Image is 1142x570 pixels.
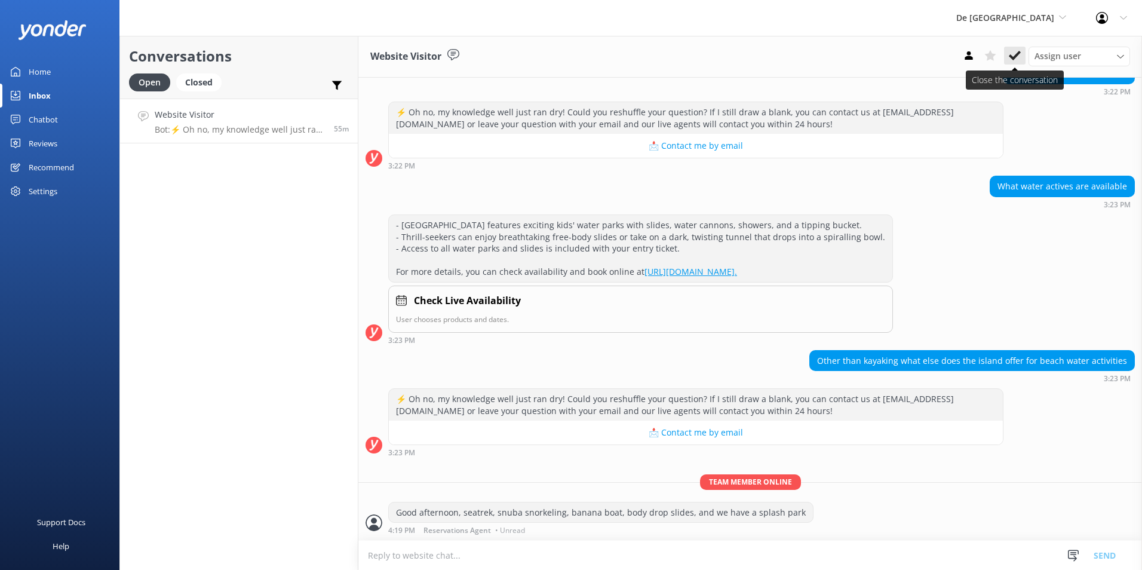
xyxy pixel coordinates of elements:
div: Closed [176,73,222,91]
strong: 3:23 PM [1104,375,1131,382]
div: ⚡ Oh no, my knowledge well just ran dry! Could you reshuffle your question? If I still draw a bla... [389,102,1003,134]
strong: 4:19 PM [388,527,415,534]
h4: Check Live Availability [414,293,521,309]
span: • Unread [495,527,525,534]
div: Open [129,73,170,91]
div: Other than kayaking what else does the island offer for beach water activities [810,351,1134,371]
span: Reservations Agent [423,527,491,534]
div: Good afternoon, seatrek, snuba snorkeling, banana boat, body drop slides, and we have a splash park [389,502,813,523]
p: Bot: ⚡ Oh no, my knowledge well just ran dry! Could you reshuffle your question? If I still draw ... [155,124,325,135]
strong: 3:23 PM [388,337,415,344]
div: Help [53,534,69,558]
div: What water actives are available [990,176,1134,197]
div: Recommend [29,155,74,179]
h2: Conversations [129,45,349,68]
a: Open [129,75,176,88]
div: Reviews [29,131,57,155]
h4: Website Visitor [155,108,325,121]
div: Aug 29 2025 03:22pm (UTC -04:00) America/Caracas [388,161,1003,170]
a: Website VisitorBot:⚡ Oh no, my knowledge well just ran dry! Could you reshuffle your question? If... [120,99,358,143]
div: Support Docs [37,510,85,534]
button: 📩 Contact me by email [389,421,1003,445]
h3: Website Visitor [370,49,441,65]
strong: 3:23 PM [388,449,415,456]
span: De [GEOGRAPHIC_DATA] [956,12,1054,23]
div: Aug 29 2025 03:23pm (UTC -04:00) America/Caracas [990,200,1135,209]
span: Aug 29 2025 03:23pm (UTC -04:00) America/Caracas [334,124,349,134]
span: Assign user [1034,50,1081,63]
div: - [GEOGRAPHIC_DATA] features exciting kids' water parks with slides, water cannons, showers, and ... [389,215,892,282]
div: Aug 29 2025 04:19pm (UTC -04:00) America/Caracas [388,526,813,534]
strong: 3:23 PM [1104,201,1131,209]
button: 📩 Contact me by email [389,134,1003,158]
div: Inbox [29,84,51,108]
div: Home [29,60,51,84]
a: Closed [176,75,228,88]
div: Chatbot [29,108,58,131]
div: Aug 29 2025 03:23pm (UTC -04:00) America/Caracas [388,448,1003,456]
img: yonder-white-logo.png [18,20,87,40]
span: Team member online [700,474,801,489]
div: Aug 29 2025 03:23pm (UTC -04:00) America/Caracas [388,336,893,344]
div: Settings [29,179,57,203]
div: Aug 29 2025 03:23pm (UTC -04:00) America/Caracas [809,374,1135,382]
strong: 3:22 PM [388,163,415,170]
strong: 3:22 PM [1104,88,1131,96]
div: Aug 29 2025 03:22pm (UTC -04:00) America/Caracas [1003,87,1135,96]
p: User chooses products and dates. [396,314,885,325]
a: [URL][DOMAIN_NAME]. [644,266,737,277]
div: Assign User [1029,47,1130,66]
div: ⚡ Oh no, my knowledge well just ran dry! Could you reshuffle your question? If I still draw a bla... [389,389,1003,421]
